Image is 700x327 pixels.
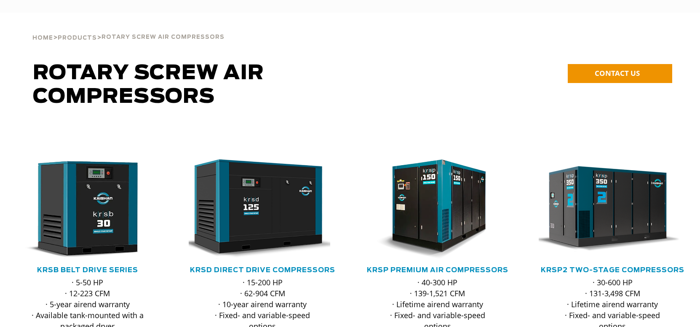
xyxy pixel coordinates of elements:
div: krsd125 [189,159,337,259]
span: CONTACT US [595,68,640,78]
span: Products [58,35,97,41]
span: Rotary Screw Air Compressors [33,63,264,107]
a: KRSP Premium Air Compressors [367,267,508,273]
div: krsp150 [363,159,512,259]
a: KRSD Direct Drive Compressors [190,267,335,273]
img: krsd125 [182,159,331,259]
img: krsb30 [7,159,155,259]
img: krsp150 [357,159,505,259]
span: Home [32,35,53,41]
a: Home [32,34,53,41]
div: krsb30 [13,159,162,259]
a: Products [58,34,97,41]
a: KRSP2 Two-Stage Compressors [541,267,684,273]
span: Rotary Screw Air Compressors [102,35,224,40]
div: krsp350 [539,159,687,259]
div: > > [32,13,224,45]
a: KRSB Belt Drive Series [37,267,138,273]
img: krsp350 [532,159,681,259]
a: CONTACT US [568,64,672,83]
